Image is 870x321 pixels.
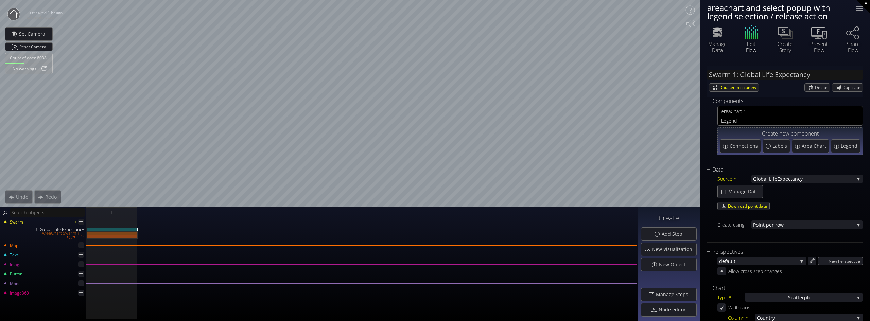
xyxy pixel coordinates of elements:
[720,130,860,138] div: Create new component
[661,231,686,237] span: Add Step
[719,84,759,91] span: Dataset to columns
[717,220,751,229] div: Create using
[730,143,760,149] span: Connections
[707,284,855,292] div: Chart
[651,246,696,253] span: New Visualization
[815,84,830,91] span: Delete
[729,257,798,265] span: ult
[659,261,690,268] span: New Object
[807,41,831,53] div: Present Flow
[707,3,848,20] div: areachart and select popup with legend selection / release action
[719,257,729,265] span: defa
[842,84,863,91] span: Duplicate
[773,41,797,53] div: Create Story
[753,220,760,229] span: Poi
[641,214,697,222] h3: Create
[737,117,859,125] span: 1
[721,117,737,125] span: Legend
[753,175,777,183] span: Global Life
[19,43,49,51] span: Reset Camera
[717,293,745,302] div: Type *
[707,97,855,105] div: Components
[10,243,18,249] span: Map
[10,281,22,287] span: Model
[728,202,769,210] span: Download point data
[10,252,18,258] span: Text
[802,143,828,149] span: Area Chart
[10,208,85,217] input: Search objects
[791,293,813,302] span: catterplot
[721,107,724,115] span: A
[717,175,751,183] div: Source *
[656,291,692,298] span: Manage Steps
[1,228,87,231] div: 1: Global Life Expectancy
[1,231,87,235] div: AreaChart Swarm 1: 1
[841,143,859,149] span: Legend
[658,306,690,313] span: Node editor
[706,41,729,53] div: Manage Data
[728,188,763,195] span: Manage Data
[788,293,791,302] span: S
[1,235,87,239] div: Legend 1:
[10,271,22,277] span: Button
[829,257,863,265] span: New Perspective
[10,290,29,296] span: Image360
[760,220,854,229] span: nt per row
[74,218,76,226] div: 1
[728,303,762,312] div: Width-axis
[10,219,23,225] span: Swarm
[707,248,855,256] div: Perspectives
[724,107,859,115] span: reaChart 1
[772,143,789,149] span: Labels
[841,41,865,53] div: Share Flow
[110,208,113,216] span: 1
[19,31,49,37] span: Set Camera
[777,175,854,183] span: Expectancy
[707,165,855,174] div: Data
[10,262,22,268] span: Image
[728,267,782,275] div: Allow cross step changes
